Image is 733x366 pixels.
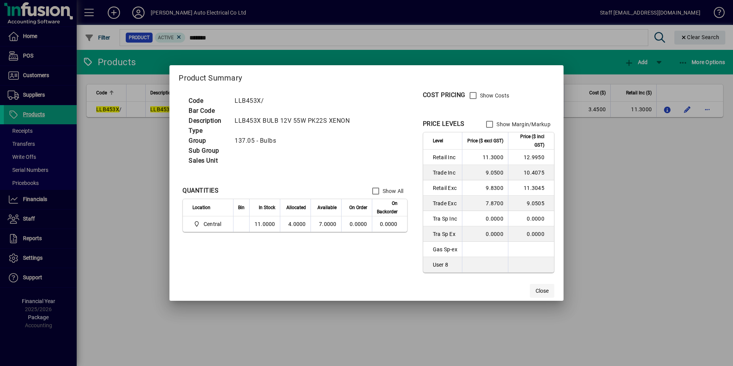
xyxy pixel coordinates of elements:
td: 0.0000 [462,226,508,242]
td: LLB453X BULB 12V 55W PK22S XENON [231,116,359,126]
span: Tra Sp Ex [433,230,457,238]
span: Tra Sp Inc [433,215,457,223]
span: Trade Exc [433,199,457,207]
span: Location [192,203,210,212]
td: 0.0000 [508,226,554,242]
td: 9.8300 [462,180,508,196]
span: Close [536,287,549,295]
td: Sales Unit [185,156,231,166]
h2: Product Summary [169,65,564,87]
span: Central [192,219,224,229]
label: Show Costs [478,92,509,99]
td: Sub Group [185,146,231,156]
td: 9.0505 [508,196,554,211]
td: Description [185,116,231,126]
td: 0.0000 [462,211,508,226]
td: 10.4075 [508,165,554,180]
td: 11.3045 [508,180,554,196]
span: On Backorder [377,199,398,216]
span: Retail Exc [433,184,457,192]
td: Type [185,126,231,136]
td: Bar Code [185,106,231,116]
span: Gas Sp-ex [433,246,457,253]
span: Retail Inc [433,153,457,161]
span: In Stock [259,203,275,212]
td: 0.0000 [508,211,554,226]
span: On Order [349,203,367,212]
td: 7.0000 [311,216,341,232]
td: Code [185,96,231,106]
td: LLB453X/ [231,96,359,106]
span: Price ($ incl GST) [513,132,544,149]
td: 4.0000 [280,216,311,232]
td: 7.8700 [462,196,508,211]
div: COST PRICING [423,91,465,100]
div: QUANTITIES [182,186,219,195]
td: 9.0500 [462,165,508,180]
td: 11.0000 [249,216,280,232]
span: Allocated [286,203,306,212]
span: User 8 [433,261,457,269]
button: Close [530,284,554,298]
td: Group [185,136,231,146]
span: Trade Inc [433,169,457,176]
span: 0.0000 [350,221,367,227]
span: Central [204,220,222,228]
span: Bin [238,203,245,212]
div: PRICE LEVELS [423,119,465,129]
span: Level [433,137,443,145]
span: Available [317,203,337,212]
td: 137.05 - Bulbs [231,136,359,146]
td: 0.0000 [372,216,407,232]
span: Price ($ excl GST) [467,137,503,145]
td: 12.9950 [508,150,554,165]
label: Show All [381,187,404,195]
label: Show Margin/Markup [495,120,551,128]
td: 11.3000 [462,150,508,165]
